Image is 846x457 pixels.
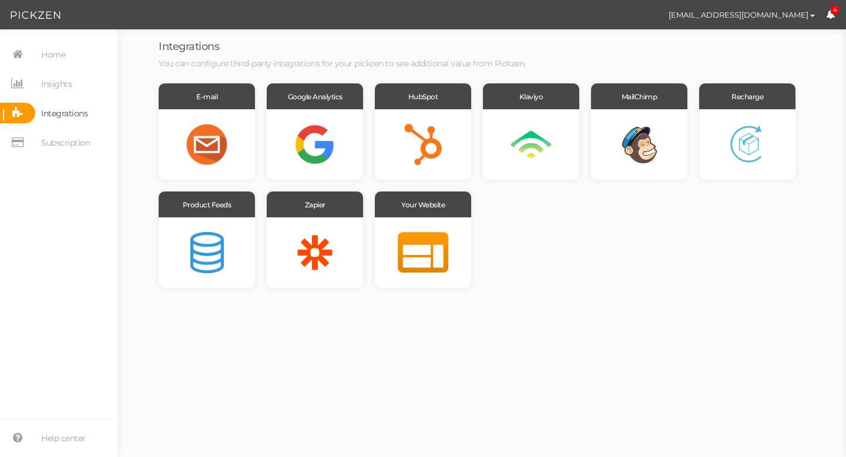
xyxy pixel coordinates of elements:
div: Klaviyo [483,83,579,109]
div: HubSpot [375,83,471,109]
div: MailChimp [591,83,687,109]
button: [EMAIL_ADDRESS][DOMAIN_NAME] [657,5,826,25]
span: 4 [831,6,840,15]
img: 96df0c2e2b60bb729825a45cfdffd93a [637,5,657,25]
span: Insights [41,75,72,93]
span: [EMAIL_ADDRESS][DOMAIN_NAME] [669,10,808,19]
span: Your Website [401,200,445,209]
div: Google Analytics [267,83,363,109]
span: You can configure third-party integrations for your pickzen to see additional value from Pickzen. [159,58,526,69]
div: E-mail [159,83,255,109]
span: Integrations [41,104,88,123]
span: Subscription [41,133,90,152]
span: Home [41,45,65,64]
img: Pickzen logo [11,8,61,22]
span: Integrations [159,40,219,53]
span: Help center [41,429,86,448]
div: Zapier [267,191,363,217]
div: Recharge [699,83,795,109]
span: Product Feeds [183,200,231,209]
